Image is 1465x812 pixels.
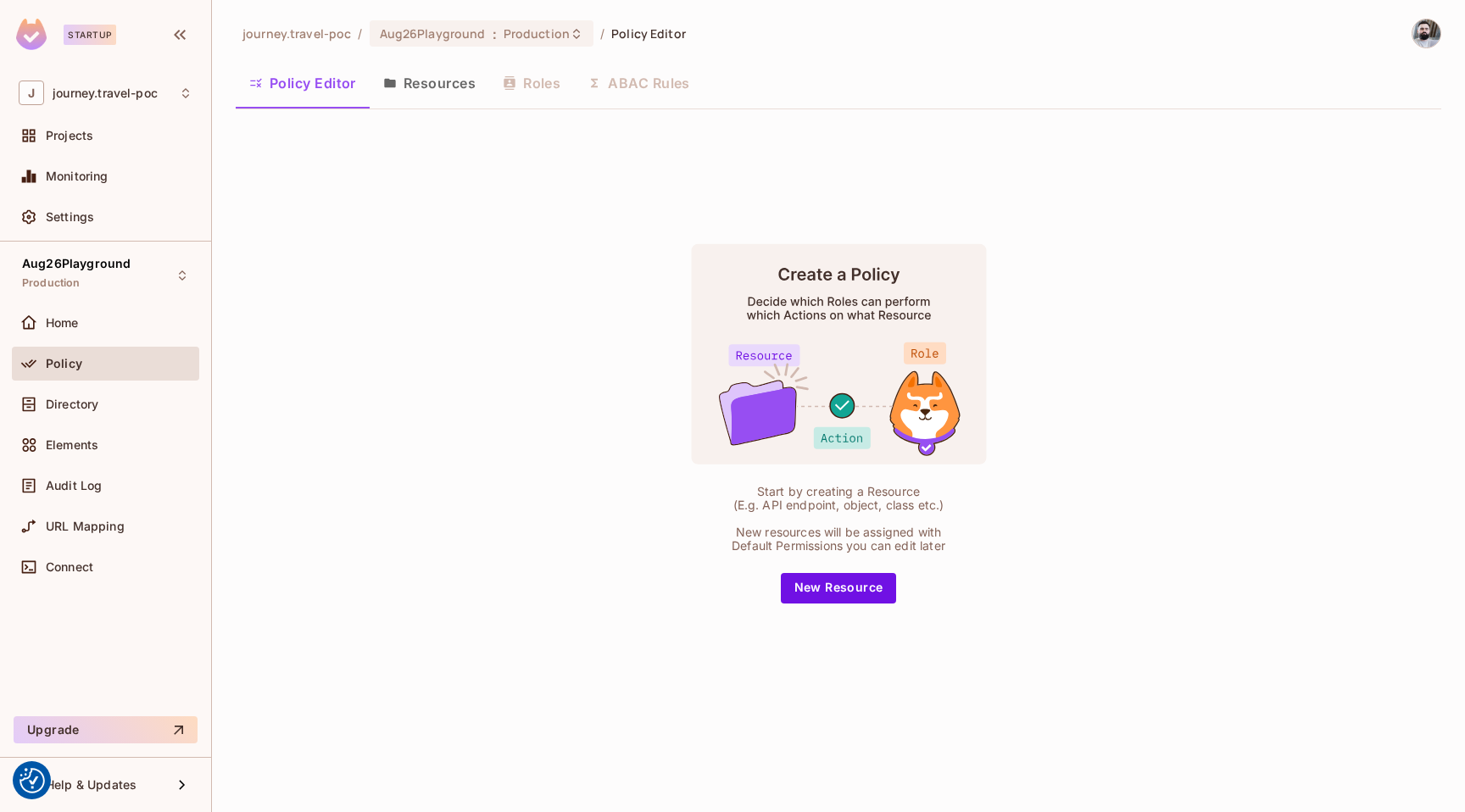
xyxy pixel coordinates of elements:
[46,778,136,792] span: Help & Updates
[53,86,158,100] span: Workspace: journey.travel-poc
[46,398,98,411] span: Directory
[380,25,486,42] span: Aug26Playground
[724,485,953,512] div: Start by creating a Resource (E.g. API endpoint, object, class etc.)
[236,62,370,104] button: Policy Editor
[370,62,489,104] button: Resources
[46,560,93,574] span: Connect
[46,316,79,330] span: Home
[781,573,897,603] button: New Resource
[64,25,116,45] div: Startup
[46,357,82,370] span: Policy
[358,25,362,42] li: /
[19,768,45,793] img: Revisit consent button
[19,768,45,793] button: Consent Preferences
[242,25,351,42] span: the active workspace
[504,25,570,42] span: Production
[19,81,44,105] span: J
[492,27,498,41] span: :
[14,716,198,743] button: Upgrade
[16,19,47,50] img: SReyMgAAAABJRU5ErkJggg==
[46,479,102,492] span: Audit Log
[46,438,98,452] span: Elements
[600,25,604,42] li: /
[724,526,953,553] div: New resources will be assigned with Default Permissions you can edit later
[22,257,131,270] span: Aug26Playground
[46,210,94,224] span: Settings
[1412,19,1440,47] img: Sam Armitt-Fior
[611,25,686,42] span: Policy Editor
[22,276,81,290] span: Production
[46,520,125,533] span: URL Mapping
[46,129,93,142] span: Projects
[46,170,109,183] span: Monitoring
